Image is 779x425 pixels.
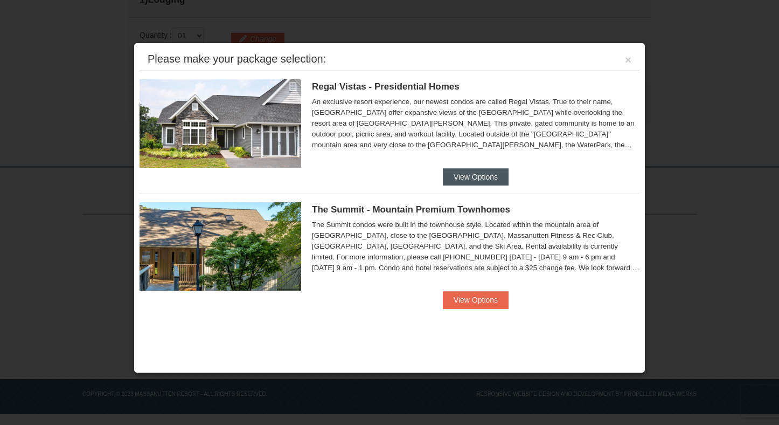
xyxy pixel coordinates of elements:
div: The Summit condos were built in the townhouse style. Located within the mountain area of [GEOGRAP... [312,220,639,273]
div: Please make your package selection: [148,53,326,64]
button: View Options [443,168,509,186]
div: An exclusive resort experience, our newest condos are called Regal Vistas. True to their name, [G... [312,97,639,150]
button: × [625,54,631,65]
span: Regal Vistas - Presidential Homes [312,81,460,92]
button: View Options [443,291,509,309]
span: The Summit - Mountain Premium Townhomes [312,204,510,215]
img: 19219034-1-0eee7e00.jpg [140,202,301,291]
img: 19218991-1-902409a9.jpg [140,79,301,168]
